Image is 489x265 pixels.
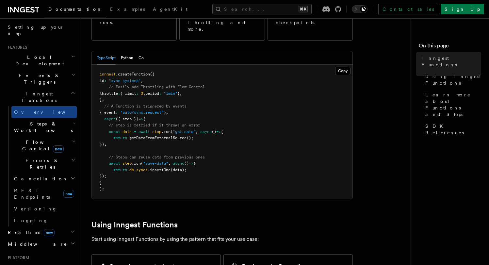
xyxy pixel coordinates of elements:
[100,110,116,115] span: { event
[5,91,71,104] span: Inngest Functions
[104,104,187,108] span: // A Function is triggered by events
[419,42,481,52] h4: On this page
[129,168,134,172] span: db
[212,129,216,134] span: ()
[11,139,72,152] span: Flow Control
[113,168,127,172] span: return
[221,129,223,134] span: {
[153,7,187,12] span: AgentKit
[11,173,77,185] button: Cancellation
[102,97,104,102] span: ,
[5,45,27,50] span: Features
[136,91,139,96] span: :
[5,51,77,70] button: Local Development
[11,106,77,118] a: Overview
[335,67,350,75] button: Copy
[143,161,168,166] span: "save-data"
[11,118,77,136] button: Steps & Workflows
[423,120,481,139] a: SDK References
[171,129,173,134] span: (
[129,136,187,140] span: getDataFromExternalSource
[145,91,159,96] span: period
[44,229,55,236] span: new
[11,157,71,170] span: Errors & Retries
[5,255,29,260] span: Platform
[110,7,145,12] span: Examples
[132,161,141,166] span: .run
[166,110,168,115] span: ,
[425,91,481,118] span: Learn more about Functions and Steps
[5,70,77,88] button: Events & Triggers
[171,168,187,172] span: (data);
[423,89,481,120] a: Learn more about Functions and Steps
[63,190,74,198] span: new
[173,129,196,134] span: "get-data"
[100,78,104,83] span: id
[187,136,193,140] span: ();
[173,161,184,166] span: async
[120,110,164,115] span: "auto/sync.request"
[143,91,145,96] span: ,
[184,161,189,166] span: ()
[97,51,116,65] button: TypeScript
[11,136,77,155] button: Flow Controlnew
[48,7,102,12] span: Documentation
[116,117,139,121] span: ({ step })
[5,54,71,67] span: Local Development
[136,168,148,172] span: syncs
[139,129,150,134] span: await
[216,129,221,134] span: =>
[180,91,182,96] span: ,
[122,161,132,166] span: step
[150,72,155,76] span: ({
[425,73,481,86] span: Using Inngest Functions
[5,106,77,226] div: Inngest Functions
[164,91,177,96] span: "1min"
[100,174,106,178] span: });
[193,161,196,166] span: {
[14,109,81,115] span: Overview
[5,238,77,250] button: Middleware
[189,161,193,166] span: =>
[53,145,64,153] span: new
[11,215,77,226] a: Logging
[14,206,57,211] span: Versioning
[352,5,367,13] button: Toggle dark mode
[141,91,143,96] span: 3
[149,2,191,18] a: AgentKit
[423,71,481,89] a: Using Inngest Functions
[120,91,136,96] span: { limit
[100,187,104,191] span: );
[139,51,144,65] button: Go
[425,123,481,136] span: SDK References
[164,110,166,115] span: }
[14,188,50,200] span: REST Endpoints
[8,25,64,36] span: Setting up your app
[106,2,149,18] a: Examples
[11,121,73,134] span: Steps & Workflows
[152,129,161,134] span: step
[5,88,77,106] button: Inngest Functions
[104,117,116,121] span: async
[134,168,136,172] span: .
[116,110,118,115] span: :
[121,51,133,65] button: Python
[212,4,312,14] button: Search...⌘K
[196,129,198,134] span: ,
[11,155,77,173] button: Errors & Retries
[44,2,106,18] a: Documentation
[139,117,143,121] span: =>
[159,91,161,96] span: :
[5,72,71,85] span: Events & Triggers
[378,4,438,14] a: Contact sales
[100,91,118,96] span: throttle
[5,21,77,40] a: Setting up your app
[91,235,353,244] p: Start using Inngest Functions by using the pattern that fits your use case:
[299,6,308,12] kbd: ⌘K
[148,168,171,172] span: .insertOne
[134,129,136,134] span: =
[161,129,171,134] span: .run
[14,218,48,223] span: Logging
[109,129,120,134] span: const
[122,129,132,134] span: data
